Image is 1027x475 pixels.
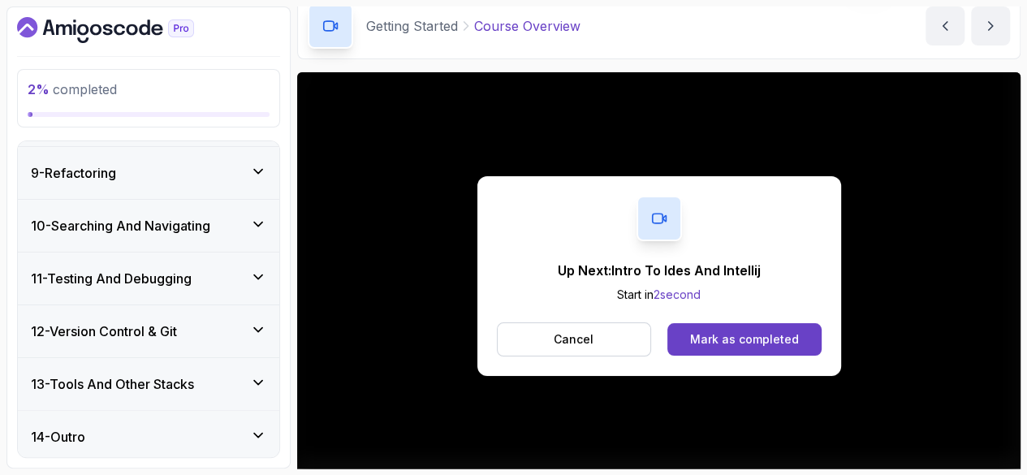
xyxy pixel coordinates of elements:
[18,305,279,357] button: 12-Version Control & Git
[554,331,593,348] p: Cancel
[28,81,50,97] span: 2 %
[690,331,799,348] div: Mark as completed
[18,200,279,252] button: 10-Searching And Navigating
[31,163,116,183] h3: 9 - Refactoring
[28,81,117,97] span: completed
[971,6,1010,45] button: next content
[926,6,964,45] button: previous content
[31,322,177,341] h3: 12 - Version Control & Git
[18,253,279,304] button: 11-Testing And Debugging
[474,16,580,36] p: Course Overview
[654,287,701,301] span: 2 second
[667,323,821,356] button: Mark as completed
[17,17,231,43] a: Dashboard
[31,269,192,288] h3: 11 - Testing And Debugging
[18,147,279,199] button: 9-Refactoring
[31,216,210,235] h3: 10 - Searching And Navigating
[558,287,761,303] p: Start in
[366,16,458,36] p: Getting Started
[31,427,85,447] h3: 14 - Outro
[497,322,652,356] button: Cancel
[558,261,761,280] p: Up Next: Intro To Ides And Intellij
[18,411,279,463] button: 14-Outro
[31,374,194,394] h3: 13 - Tools And Other Stacks
[18,358,279,410] button: 13-Tools And Other Stacks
